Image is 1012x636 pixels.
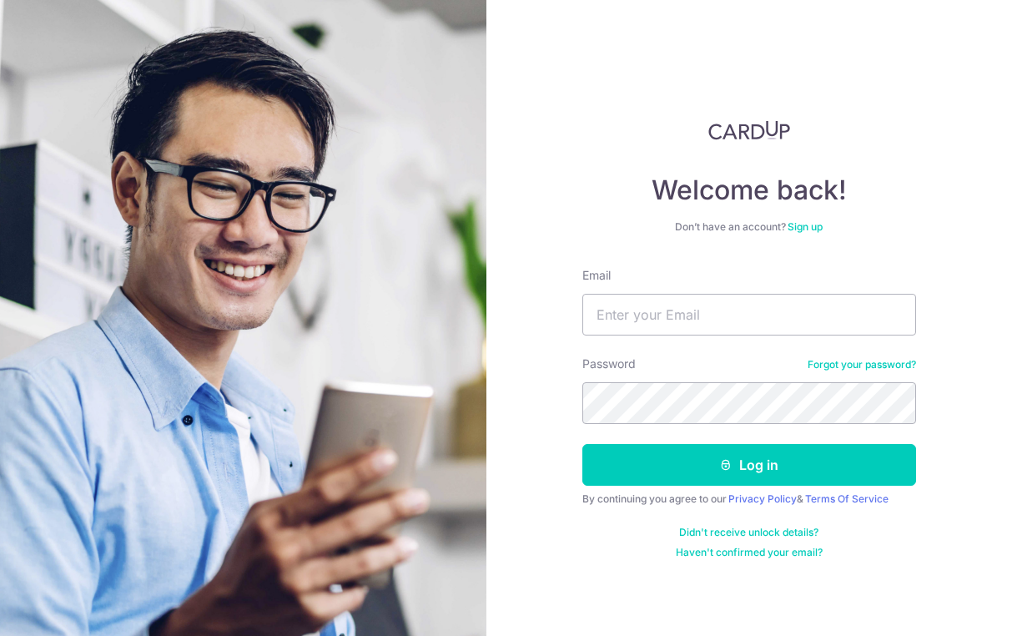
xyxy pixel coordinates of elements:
[708,120,790,140] img: CardUp Logo
[582,174,916,207] h4: Welcome back!
[582,356,636,372] label: Password
[728,492,797,505] a: Privacy Policy
[788,220,823,233] a: Sign up
[582,267,611,284] label: Email
[679,526,818,539] a: Didn't receive unlock details?
[808,358,916,371] a: Forgot your password?
[805,492,889,505] a: Terms Of Service
[582,220,916,234] div: Don’t have an account?
[582,492,916,506] div: By continuing you agree to our &
[582,294,916,336] input: Enter your Email
[582,444,916,486] button: Log in
[676,546,823,559] a: Haven't confirmed your email?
